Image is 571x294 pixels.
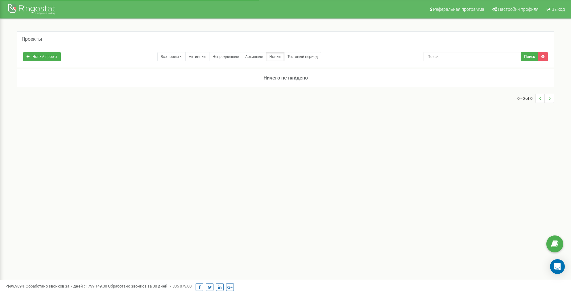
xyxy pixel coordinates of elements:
[552,7,565,12] span: Выход
[517,94,536,103] span: 0 - 0 of 0
[433,7,484,12] span: Реферальная программа
[22,36,42,42] h5: Проекты
[517,88,554,109] nav: ...
[85,284,107,288] u: 1 739 149,00
[157,52,186,61] a: Все проекты
[521,52,538,61] button: Поиск
[498,7,539,12] span: Настройки профиля
[550,259,565,274] div: Open Intercom Messenger
[185,52,209,61] a: Активные
[284,52,321,61] a: Тестовый период
[26,284,107,288] span: Обработано звонков за 7 дней :
[424,52,521,61] input: Поиск
[23,52,61,61] a: Новый проект
[6,284,25,288] span: 99,989%
[169,284,192,288] u: 7 835 073,00
[209,52,242,61] a: Непродленные
[266,52,284,61] a: Новые
[17,69,554,87] h3: Ничего не найдено
[108,284,192,288] span: Обработано звонков за 30 дней :
[242,52,266,61] a: Архивные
